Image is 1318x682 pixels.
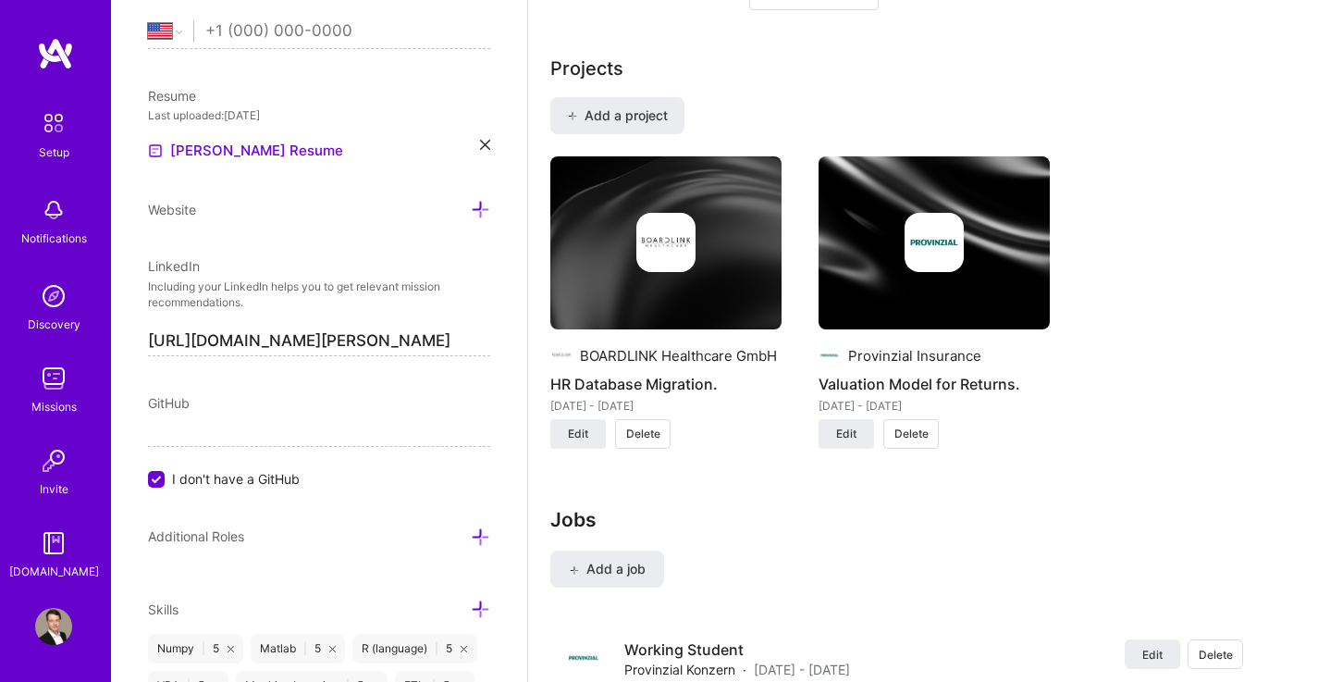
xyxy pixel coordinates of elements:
[172,469,300,489] span: I don't have a GitHub
[21,229,87,248] div: Notifications
[819,372,1050,396] h4: Valuation Model for Returns.
[626,426,660,442] span: Delete
[1188,639,1243,669] button: Delete
[624,660,735,679] span: Provinzial Konzern
[580,346,777,366] div: BOARDLINK Healthcare GmbH
[148,258,200,274] span: LinkedIn
[28,315,80,334] div: Discovery
[9,562,99,581] div: [DOMAIN_NAME]
[819,156,1050,330] img: cover
[40,479,68,499] div: Invite
[550,396,782,415] div: [DATE] - [DATE]
[148,105,490,125] div: Last uploaded: [DATE]
[435,641,438,656] span: |
[148,279,490,311] p: Including your LinkedIn helps you to get relevant mission recommendations.
[894,426,929,442] span: Delete
[35,608,72,645] img: User Avatar
[202,641,205,656] span: |
[148,88,196,104] span: Resume
[569,560,646,578] span: Add a job
[836,426,856,442] span: Edit
[550,55,623,82] div: Projects
[148,601,179,617] span: Skills
[550,419,606,449] button: Edit
[35,442,72,479] img: Invite
[31,397,77,416] div: Missions
[228,646,234,652] i: icon Close
[550,372,782,396] h4: HR Database Migration.
[461,646,467,652] i: icon Close
[148,528,244,544] span: Additional Roles
[37,37,74,70] img: logo
[1142,647,1163,663] span: Edit
[35,360,72,397] img: teamwork
[329,646,336,652] i: icon Close
[883,419,939,449] button: Delete
[148,143,163,158] img: Resume
[568,426,588,442] span: Edit
[205,5,490,58] input: +1 (000) 000-0000
[550,55,623,82] div: Add projects you've worked on
[148,634,243,663] div: Numpy 5
[39,143,69,162] div: Setup
[550,156,782,330] img: cover
[565,639,602,676] img: Company logo
[303,641,307,656] span: |
[636,213,696,272] img: Company logo
[615,419,671,449] button: Delete
[819,419,874,449] button: Edit
[480,140,490,150] i: icon Close
[34,104,73,143] img: setup
[148,140,343,162] a: [PERSON_NAME] Resume
[819,396,1050,415] div: [DATE] - [DATE]
[148,202,196,217] span: Website
[352,634,476,663] div: R (language) 5
[754,660,850,679] span: [DATE] - [DATE]
[35,525,72,562] img: guide book
[31,608,77,645] a: User Avatar
[819,344,841,366] img: Company logo
[567,111,577,121] i: icon PlusBlack
[251,634,345,663] div: Matlab 5
[550,508,1258,531] h3: Jobs
[1125,639,1180,669] button: Edit
[35,278,72,315] img: discovery
[743,660,746,679] span: ·
[35,192,72,229] img: bell
[567,106,668,125] span: Add a project
[550,97,684,134] button: Add a project
[905,213,964,272] img: Company logo
[848,346,981,366] div: Provinzial Insurance
[550,551,664,588] button: Add a job
[624,639,850,660] h4: Working Student
[1199,647,1233,663] span: Delete
[569,565,579,576] i: icon PlusBlack
[550,344,573,366] img: Company logo
[148,395,190,411] span: GitHub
